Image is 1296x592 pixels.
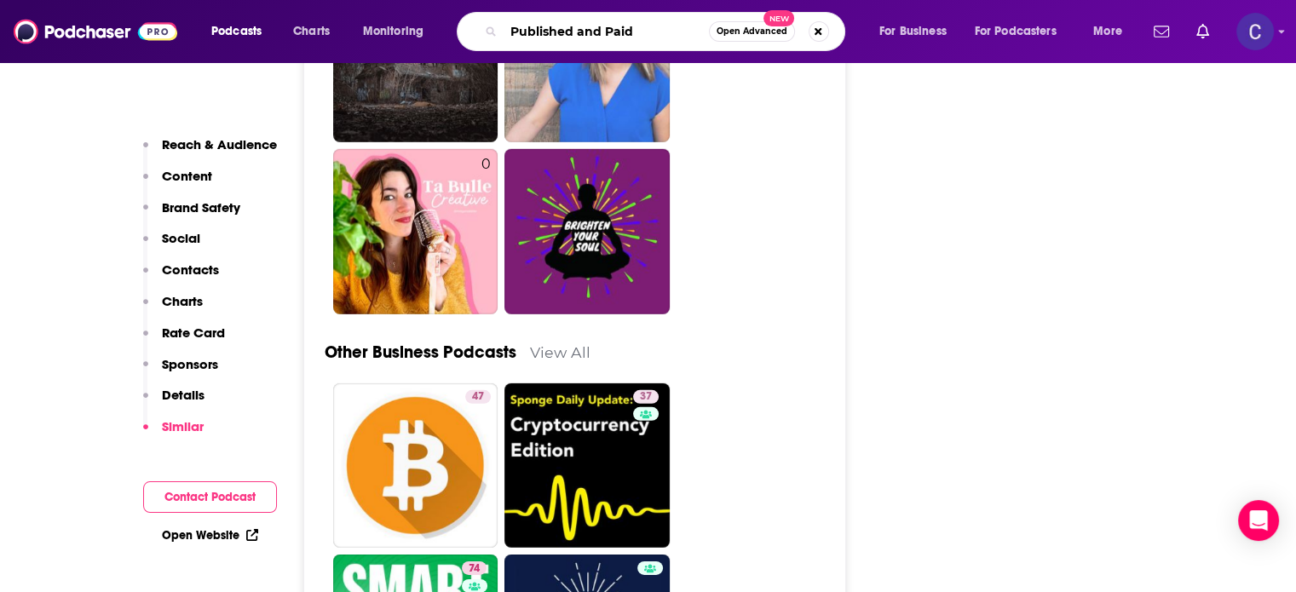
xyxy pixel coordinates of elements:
[975,20,1057,43] span: For Podcasters
[1081,18,1143,45] button: open menu
[481,156,491,307] div: 0
[162,387,204,403] p: Details
[162,325,225,341] p: Rate Card
[143,168,212,199] button: Content
[709,21,795,42] button: Open AdvancedNew
[162,230,200,246] p: Social
[717,27,787,36] span: Open Advanced
[504,18,709,45] input: Search podcasts, credits, & more...
[363,20,423,43] span: Monitoring
[462,561,487,575] a: 74
[633,390,659,404] a: 37
[293,20,330,43] span: Charts
[465,390,491,404] a: 47
[143,418,204,450] button: Similar
[867,18,968,45] button: open menu
[162,356,218,372] p: Sponsors
[964,18,1081,45] button: open menu
[199,18,284,45] button: open menu
[143,356,218,388] button: Sponsors
[351,18,446,45] button: open menu
[333,383,498,549] a: 47
[1236,13,1274,50] span: Logged in as publicityxxtina
[504,383,670,549] a: 37
[162,262,219,278] p: Contacts
[143,230,200,262] button: Social
[143,199,240,231] button: Brand Safety
[469,560,480,578] span: 74
[14,15,177,48] img: Podchaser - Follow, Share and Rate Podcasts
[1147,17,1176,46] a: Show notifications dropdown
[1236,13,1274,50] button: Show profile menu
[162,293,203,309] p: Charts
[162,136,277,152] p: Reach & Audience
[162,418,204,434] p: Similar
[879,20,947,43] span: For Business
[162,528,258,543] a: Open Website
[325,342,516,363] a: Other Business Podcasts
[162,199,240,216] p: Brand Safety
[1236,13,1274,50] img: User Profile
[143,325,225,356] button: Rate Card
[143,387,204,418] button: Details
[143,136,277,168] button: Reach & Audience
[1093,20,1122,43] span: More
[472,388,484,405] span: 47
[530,343,590,361] a: View All
[143,262,219,293] button: Contacts
[640,388,652,405] span: 37
[763,10,794,26] span: New
[211,20,262,43] span: Podcasts
[1238,500,1279,541] div: Open Intercom Messenger
[162,168,212,184] p: Content
[282,18,340,45] a: Charts
[1189,17,1216,46] a: Show notifications dropdown
[333,149,498,314] a: 0
[143,481,277,513] button: Contact Podcast
[473,12,861,51] div: Search podcasts, credits, & more...
[143,293,203,325] button: Charts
